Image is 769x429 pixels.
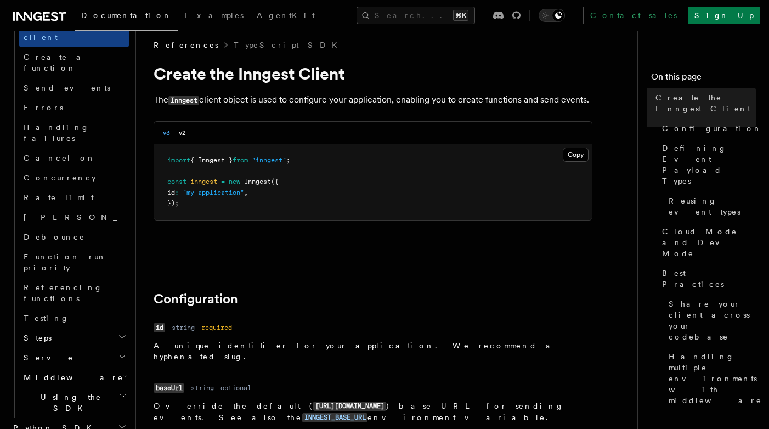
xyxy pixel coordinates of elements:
[24,103,63,112] span: Errors
[172,323,195,332] dd: string
[688,7,760,24] a: Sign Up
[167,156,190,164] span: import
[24,173,96,182] span: Concurrency
[168,96,199,105] code: Inngest
[19,328,129,348] button: Steps
[19,352,73,363] span: Serve
[233,156,248,164] span: from
[658,138,756,191] a: Defining Event Payload Types
[178,3,250,30] a: Examples
[221,178,225,185] span: =
[191,383,214,392] dd: string
[271,178,279,185] span: ({
[662,123,762,134] span: Configuration
[655,92,756,114] span: Create the Inngest Client
[24,314,69,323] span: Testing
[19,227,129,247] a: Debounce
[244,178,271,185] span: Inngest
[583,7,683,24] a: Contact sales
[244,189,248,196] span: ,
[662,226,756,259] span: Cloud Mode and Dev Mode
[19,278,129,308] a: Referencing functions
[154,400,575,424] p: Override the default ( ) base URL for sending events. See also the environment variable.
[19,16,129,47] a: Create the client
[154,64,592,83] h1: Create the Inngest Client
[24,83,110,92] span: Send events
[154,92,592,108] p: The client object is used to configure your application, enabling you to create functions and sen...
[302,413,367,422] code: INNGEST_BASE_URL
[24,193,94,202] span: Rate limit
[19,308,129,328] a: Testing
[453,10,468,21] kbd: ⌘K
[167,178,186,185] span: const
[24,233,85,241] span: Debounce
[658,263,756,294] a: Best Practices
[81,11,172,20] span: Documentation
[24,213,184,222] span: [PERSON_NAME]
[19,372,123,383] span: Middleware
[19,168,129,188] a: Concurrency
[669,195,756,217] span: Reusing event types
[190,178,217,185] span: inngest
[24,154,95,162] span: Cancel on
[154,39,218,50] span: References
[19,348,129,368] button: Serve
[658,118,756,138] a: Configuration
[19,47,129,78] a: Create a function
[167,199,179,207] span: });
[651,70,756,88] h4: On this page
[19,392,119,414] span: Using the SDK
[664,191,756,222] a: Reusing event types
[357,7,475,24] button: Search...⌘K
[234,39,344,50] a: TypeScript SDK
[24,252,106,272] span: Function run priority
[302,413,367,422] a: INNGEST_BASE_URL
[313,402,386,411] code: [URL][DOMAIN_NAME]
[664,347,756,410] a: Handling multiple environments with middleware
[154,291,238,307] a: Configuration
[257,11,315,20] span: AgentKit
[185,11,244,20] span: Examples
[154,340,575,362] p: A unique identifier for your application. We recommend a hyphenated slug.
[19,188,129,207] a: Rate limit
[229,178,240,185] span: new
[190,156,233,164] span: { Inngest }
[658,222,756,263] a: Cloud Mode and Dev Mode
[563,148,589,162] button: Copy
[250,3,321,30] a: AgentKit
[220,383,251,392] dd: optional
[19,148,129,168] a: Cancel on
[19,78,129,98] a: Send events
[19,387,129,418] button: Using the SDK
[24,283,103,303] span: Referencing functions
[19,98,129,117] a: Errors
[24,53,89,72] span: Create a function
[252,156,286,164] span: "inngest"
[669,298,756,342] span: Share your client across your codebase
[154,383,184,393] code: baseUrl
[75,3,178,31] a: Documentation
[19,368,129,387] button: Middleware
[664,294,756,347] a: Share your client across your codebase
[19,207,129,227] a: [PERSON_NAME]
[19,332,52,343] span: Steps
[669,351,762,406] span: Handling multiple environments with middleware
[539,9,565,22] button: Toggle dark mode
[179,122,186,144] button: v2
[19,117,129,148] a: Handling failures
[662,143,756,187] span: Defining Event Payload Types
[167,189,175,196] span: id
[201,323,232,332] dd: required
[651,88,756,118] a: Create the Inngest Client
[24,123,89,143] span: Handling failures
[154,323,165,332] code: id
[163,122,170,144] button: v3
[662,268,756,290] span: Best Practices
[183,189,244,196] span: "my-application"
[19,247,129,278] a: Function run priority
[175,189,179,196] span: :
[286,156,290,164] span: ;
